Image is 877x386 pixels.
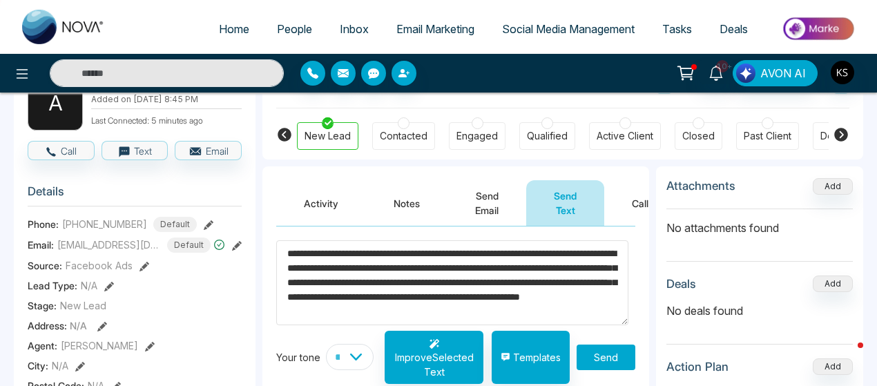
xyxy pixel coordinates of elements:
[205,16,263,42] a: Home
[28,318,87,333] span: Address:
[28,141,95,160] button: Call
[57,238,161,252] span: [EMAIL_ADDRESS][DOMAIN_NAME]
[662,22,692,36] span: Tasks
[219,22,249,36] span: Home
[175,141,242,160] button: Email
[769,13,869,44] img: Market-place.gif
[22,10,105,44] img: Nova CRM Logo
[760,65,806,81] span: AVON AI
[276,350,326,365] div: Your tone
[396,22,474,36] span: Email Marketing
[28,358,48,373] span: City :
[492,331,570,384] button: Templates
[70,320,87,331] span: N/A
[813,276,853,292] button: Add
[380,129,427,143] div: Contacted
[305,129,351,143] div: New Lead
[366,180,447,226] button: Notes
[488,16,648,42] a: Social Media Management
[813,180,853,191] span: Add
[666,360,729,374] h3: Action Plan
[28,278,77,293] span: Lead Type:
[326,16,383,42] a: Inbox
[682,129,715,143] div: Closed
[830,339,863,372] iframe: Intercom live chat
[28,298,57,313] span: Stage:
[28,75,83,131] div: A
[28,238,54,252] span: Email:
[813,358,853,375] button: Add
[648,16,706,42] a: Tasks
[666,179,735,193] h3: Attachments
[102,141,168,160] button: Text
[700,60,733,84] a: 10+
[81,278,97,293] span: N/A
[340,22,369,36] span: Inbox
[61,338,138,353] span: [PERSON_NAME]
[52,358,68,373] span: N/A
[813,178,853,195] button: Add
[716,60,729,73] span: 10+
[28,217,59,231] span: Phone:
[733,60,818,86] button: AVON AI
[66,258,133,273] span: Facebook Ads
[736,64,755,83] img: Lead Flow
[167,238,211,253] span: Default
[28,258,62,273] span: Source:
[153,217,197,232] span: Default
[277,22,312,36] span: People
[28,184,242,206] h3: Details
[502,22,635,36] span: Social Media Management
[597,129,653,143] div: Active Client
[666,302,853,319] p: No deals found
[62,217,147,231] span: [PHONE_NUMBER]
[383,16,488,42] a: Email Marketing
[604,180,676,226] button: Call
[831,61,854,84] img: User Avatar
[577,345,635,370] button: Send
[28,338,57,353] span: Agent:
[60,298,106,313] span: New Lead
[706,16,762,42] a: Deals
[447,180,526,226] button: Send Email
[91,112,242,127] p: Last Connected: 5 minutes ago
[666,277,696,291] h3: Deals
[276,180,366,226] button: Activity
[720,22,748,36] span: Deals
[91,93,242,106] p: Added on [DATE] 8:45 PM
[744,129,791,143] div: Past Client
[385,331,483,384] button: ImproveSelected Text
[527,129,568,143] div: Qualified
[456,129,498,143] div: Engaged
[526,180,604,226] button: Send Text
[263,16,326,42] a: People
[666,209,853,236] p: No attachments found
